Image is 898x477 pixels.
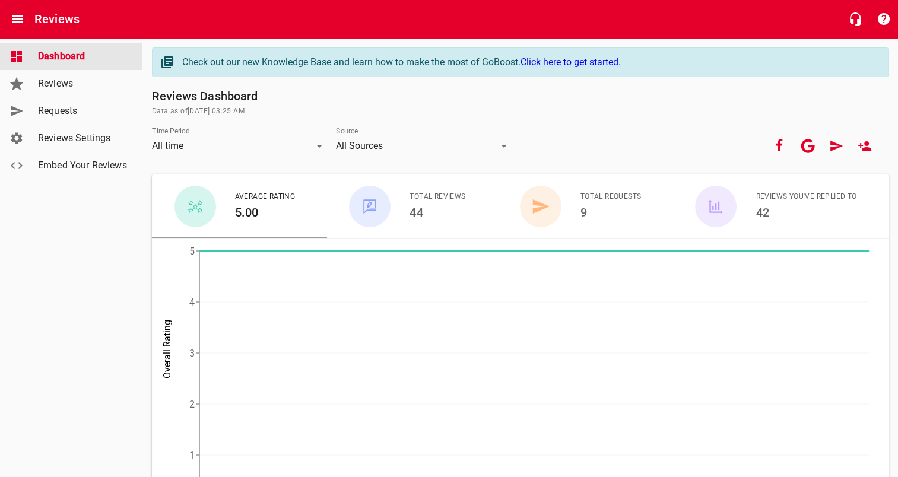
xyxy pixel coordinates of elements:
a: New User [851,132,879,160]
a: Request Review [822,132,851,160]
h6: 44 [410,203,465,222]
h6: 5.00 [235,203,296,222]
button: Your Facebook account is connected [765,132,794,160]
tspan: 4 [189,297,195,308]
tspan: 3 [189,348,195,359]
span: Dashboard [38,49,128,63]
label: Source [336,128,358,135]
label: Time Period [152,128,190,135]
button: Your google account is connected [794,132,822,160]
button: Open drawer [3,5,31,33]
div: All Sources [336,136,510,155]
span: Total Reviews [410,191,465,203]
span: Requests [38,104,128,118]
button: Support Portal [870,5,898,33]
tspan: 2 [189,399,195,410]
h6: Reviews [34,9,80,28]
span: Average Rating [235,191,296,203]
h6: 9 [580,203,642,222]
span: Data as of [DATE] 03:25 AM [152,106,889,117]
div: All time [152,136,326,155]
tspan: 1 [189,450,195,461]
span: Embed Your Reviews [38,158,128,173]
span: Reviews Settings [38,131,128,145]
a: Click here to get started. [521,56,621,68]
tspan: Overall Rating [161,320,173,379]
h6: 42 [756,203,856,222]
tspan: 5 [189,246,195,257]
div: Check out our new Knowledge Base and learn how to make the most of GoBoost. [182,55,876,69]
button: Live Chat [841,5,870,33]
h6: Reviews Dashboard [152,87,889,106]
span: Reviews [38,77,128,91]
span: Reviews You've Replied To [756,191,856,203]
span: Total Requests [580,191,642,203]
